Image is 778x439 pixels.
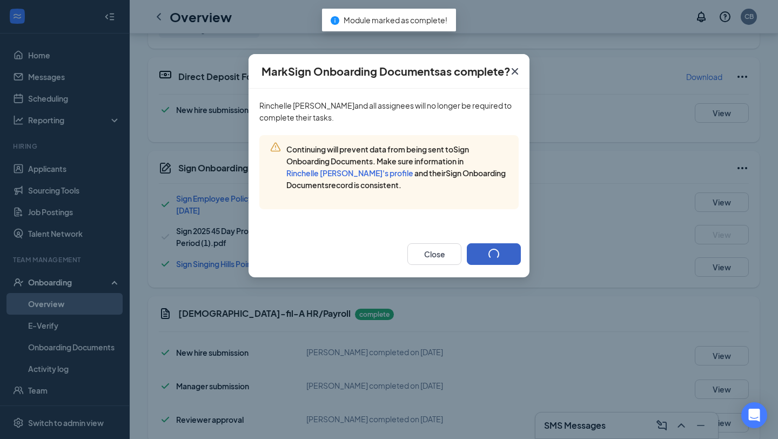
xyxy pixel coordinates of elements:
[286,168,413,178] span: Rinchelle [PERSON_NAME] 's profile
[270,142,281,152] svg: Warning
[331,16,339,25] span: info-circle
[286,168,413,178] button: Rinchelle [PERSON_NAME]'s profile
[407,243,461,265] button: Close
[344,15,447,25] span: Module marked as complete!
[500,54,529,89] button: Close
[259,101,512,122] span: Rinchelle [PERSON_NAME] and all assignees will no longer be required to complete their tasks.
[741,402,767,428] div: Open Intercom Messenger
[261,64,511,79] h4: Mark Sign Onboarding Documents as complete?
[286,144,506,190] span: Continuing will prevent data from being sent to Sign Onboarding Documents . Make sure information...
[508,65,521,78] svg: Cross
